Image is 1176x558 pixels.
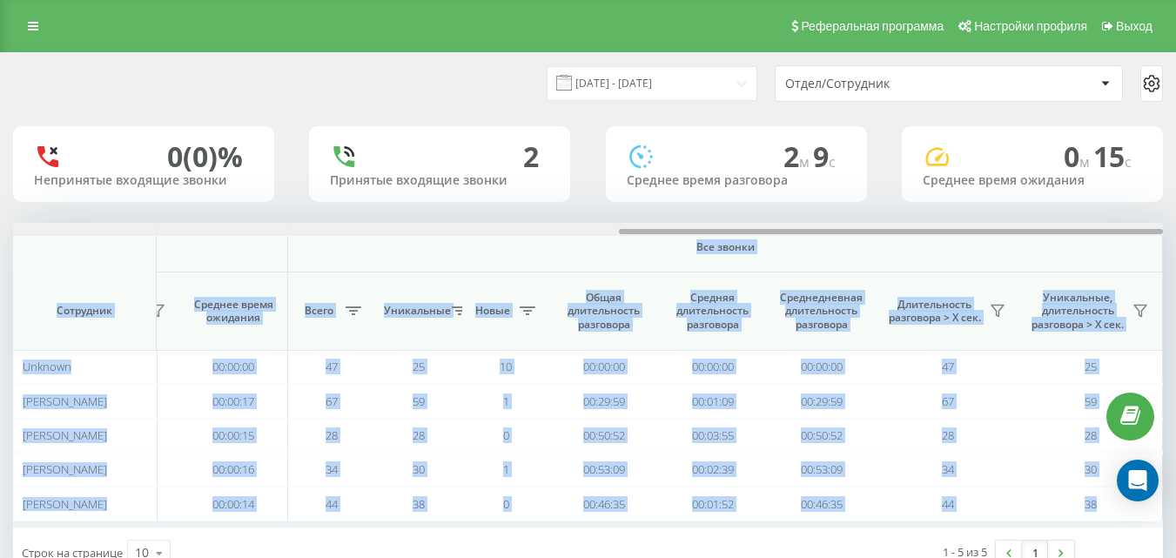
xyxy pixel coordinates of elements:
span: 34 [942,461,954,477]
span: 1 [503,461,509,477]
span: 9 [813,138,836,175]
span: Уникальные, длительность разговора > Х сек. [1028,291,1127,332]
td: 00:29:59 [767,384,876,418]
span: 34 [326,461,338,477]
div: Среднее время ожидания [923,173,1142,188]
div: 2 [523,140,539,173]
span: Выход [1116,19,1152,33]
span: 47 [942,359,954,374]
td: 00:00:14 [179,487,288,521]
span: 47 [326,359,338,374]
td: 00:46:35 [767,487,876,521]
td: 00:53:09 [767,453,876,487]
td: 00:00:00 [179,350,288,384]
span: 28 [1085,427,1097,443]
div: Open Intercom Messenger [1117,460,1159,501]
span: Среднее время ожидания [192,298,274,325]
span: 38 [413,496,425,512]
span: 1 [503,393,509,409]
span: Реферальная программа [801,19,944,33]
span: 25 [413,359,425,374]
span: м [1079,152,1093,171]
span: Новые [471,304,514,318]
td: 00:00:00 [549,350,658,384]
td: 00:00:15 [179,419,288,453]
td: 00:46:35 [549,487,658,521]
td: 00:29:59 [549,384,658,418]
span: 0 [503,427,509,443]
div: 0 (0)% [167,140,243,173]
td: 00:00:00 [658,350,767,384]
span: [PERSON_NAME] [23,393,107,409]
td: 00:50:52 [767,419,876,453]
span: 0 [1064,138,1093,175]
span: Длительность разговора > Х сек. [884,298,984,325]
span: [PERSON_NAME] [23,427,107,443]
span: 15 [1093,138,1132,175]
span: Среднедневная длительность разговора [780,291,863,332]
div: Непринятые входящие звонки [34,173,253,188]
span: Всего [297,304,340,318]
span: 59 [1085,393,1097,409]
span: Средняя длительность разговора [671,291,754,332]
td: 00:00:17 [179,384,288,418]
span: 2 [783,138,813,175]
span: Unknown [23,359,71,374]
td: 00:50:52 [549,419,658,453]
span: Общая длительность разговора [562,291,645,332]
span: 30 [1085,461,1097,477]
span: 67 [942,393,954,409]
span: 44 [942,496,954,512]
span: Настройки профиля [974,19,1087,33]
span: 28 [326,427,338,443]
td: 00:01:09 [658,384,767,418]
div: Отдел/Сотрудник [785,77,993,91]
div: Среднее время разговора [627,173,846,188]
span: 25 [1085,359,1097,374]
span: 38 [1085,496,1097,512]
span: Все звонки [339,240,1111,254]
span: 28 [413,427,425,443]
div: Принятые входящие звонки [330,173,549,188]
span: 44 [326,496,338,512]
span: 0 [503,496,509,512]
span: 30 [413,461,425,477]
td: 00:03:55 [658,419,767,453]
span: 59 [413,393,425,409]
span: Уникальные [384,304,447,318]
td: 00:53:09 [549,453,658,487]
span: c [1125,152,1132,171]
span: 10 [500,359,512,374]
span: c [829,152,836,171]
span: м [799,152,813,171]
td: 00:00:16 [179,453,288,487]
span: [PERSON_NAME] [23,496,107,512]
span: [PERSON_NAME] [23,461,107,477]
span: 28 [942,427,954,443]
span: 67 [326,393,338,409]
td: 00:01:52 [658,487,767,521]
td: 00:00:00 [767,350,876,384]
td: 00:02:39 [658,453,767,487]
span: Сотрудник [28,304,141,318]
